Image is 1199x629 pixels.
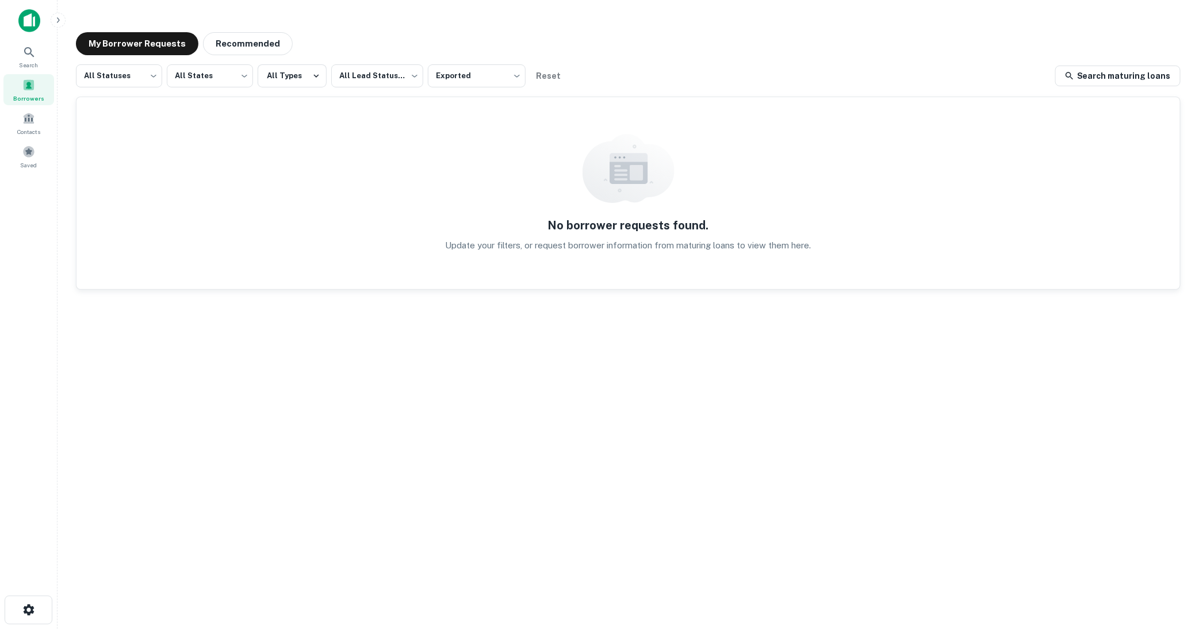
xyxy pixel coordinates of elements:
span: Borrowers [13,94,44,103]
a: Search maturing loans [1055,66,1181,86]
button: My Borrower Requests [76,32,198,55]
a: Borrowers [3,74,54,105]
div: Exported [428,61,526,91]
button: All Types [258,64,327,87]
span: Contacts [17,127,40,136]
span: Search [20,60,39,70]
button: Recommended [203,32,293,55]
img: capitalize-icon.png [18,9,40,32]
div: All States [167,61,253,91]
span: Saved [21,160,37,170]
img: empty content [583,134,675,203]
div: All Lead Statuses [331,61,423,91]
a: Search [3,41,54,72]
a: Contacts [3,108,54,139]
a: Saved [3,141,54,172]
p: Update your filters, or request borrower information from maturing loans to view them here. [446,239,811,252]
iframe: Chat Widget [941,130,1199,592]
button: Reset [530,64,567,87]
div: All Statuses [76,61,162,91]
h5: No borrower requests found. [548,217,709,234]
